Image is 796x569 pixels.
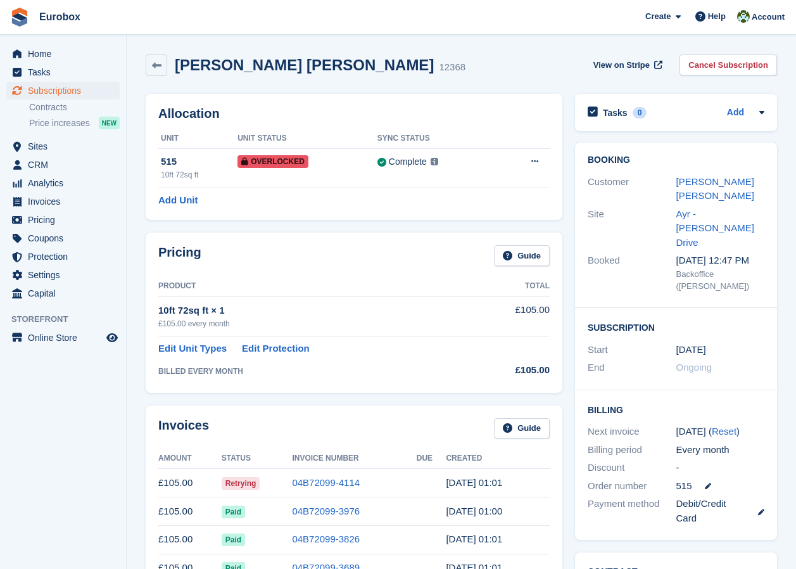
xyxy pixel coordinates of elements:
[676,497,765,525] div: Debit/Credit Card
[28,248,104,265] span: Protection
[676,253,765,268] div: [DATE] 12:47 PM
[28,266,104,284] span: Settings
[29,116,120,130] a: Price increases NEW
[494,245,550,266] a: Guide
[6,63,120,81] a: menu
[588,497,676,525] div: Payment method
[588,443,676,457] div: Billing period
[29,117,90,129] span: Price increases
[6,229,120,247] a: menu
[676,461,765,475] div: -
[10,8,29,27] img: stora-icon-8386f47178a22dfd0bd8f6a31ec36ba5ce8667c1dd55bd0f319d3a0aa187defe.svg
[679,54,777,75] a: Cancel Subscription
[446,477,502,488] time: 2025-08-15 00:01:50 UTC
[676,425,765,439] div: [DATE] ( )
[6,137,120,155] a: menu
[588,461,676,475] div: Discount
[645,10,671,23] span: Create
[593,59,650,72] span: View on Stripe
[28,229,104,247] span: Coupons
[237,129,377,149] th: Unit Status
[34,6,85,27] a: Eurobox
[6,211,120,229] a: menu
[446,449,550,469] th: Created
[477,296,550,336] td: £105.00
[158,418,209,439] h2: Invoices
[222,449,293,469] th: Status
[158,449,222,469] th: Amount
[389,155,427,169] div: Complete
[292,477,360,488] a: 04B72099-4114
[158,106,550,121] h2: Allocation
[676,176,754,201] a: [PERSON_NAME] [PERSON_NAME]
[603,107,628,118] h2: Tasks
[104,330,120,345] a: Preview store
[292,534,360,544] a: 04B72099-3826
[292,449,416,469] th: Invoice Number
[633,107,647,118] div: 0
[158,525,222,554] td: £105.00
[6,284,120,302] a: menu
[446,534,502,544] time: 2025-06-15 00:01:37 UTC
[28,63,104,81] span: Tasks
[222,534,245,546] span: Paid
[676,208,754,248] a: Ayr - [PERSON_NAME] Drive
[158,318,477,329] div: £105.00 every month
[28,156,104,174] span: CRM
[477,276,550,297] th: Total
[588,155,764,165] h2: Booking
[222,506,245,518] span: Paid
[588,54,665,75] a: View on Stripe
[158,342,227,356] a: Edit Unit Types
[417,449,446,469] th: Due
[588,479,676,494] div: Order number
[6,82,120,99] a: menu
[99,117,120,129] div: NEW
[727,106,744,120] a: Add
[377,129,497,149] th: Sync Status
[588,361,676,375] div: End
[28,211,104,229] span: Pricing
[158,469,222,497] td: £105.00
[752,11,785,23] span: Account
[588,253,676,293] div: Booked
[6,329,120,347] a: menu
[676,443,765,457] div: Every month
[161,169,237,181] div: 10ft 72sq ft
[439,60,465,75] div: 12368
[28,82,104,99] span: Subscriptions
[28,137,104,155] span: Sites
[676,343,706,357] time: 2023-01-15 00:00:00 UTC
[242,342,310,356] a: Edit Protection
[676,479,692,494] span: 515
[446,506,502,516] time: 2025-07-15 00:00:14 UTC
[175,56,434,74] h2: [PERSON_NAME] [PERSON_NAME]
[6,193,120,210] a: menu
[588,207,676,250] div: Site
[477,363,550,378] div: £105.00
[11,313,126,326] span: Storefront
[158,276,477,297] th: Product
[588,343,676,357] div: Start
[588,425,676,439] div: Next invoice
[292,506,360,516] a: 04B72099-3976
[158,497,222,526] td: £105.00
[28,329,104,347] span: Online Store
[28,193,104,210] span: Invoices
[676,268,765,293] div: Backoffice ([PERSON_NAME])
[737,10,750,23] img: Lorna Russell
[28,284,104,302] span: Capital
[28,45,104,63] span: Home
[588,403,764,416] h2: Billing
[161,155,237,169] div: 515
[431,158,438,165] img: icon-info-grey-7440780725fd019a000dd9b08b2336e03edf1995a4989e88bcd33f0948082b44.svg
[158,129,237,149] th: Unit
[588,175,676,203] div: Customer
[6,266,120,284] a: menu
[29,101,120,113] a: Contracts
[222,477,260,490] span: Retrying
[676,362,712,373] span: Ongoing
[158,193,198,208] a: Add Unit
[494,418,550,439] a: Guide
[588,321,764,333] h2: Subscription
